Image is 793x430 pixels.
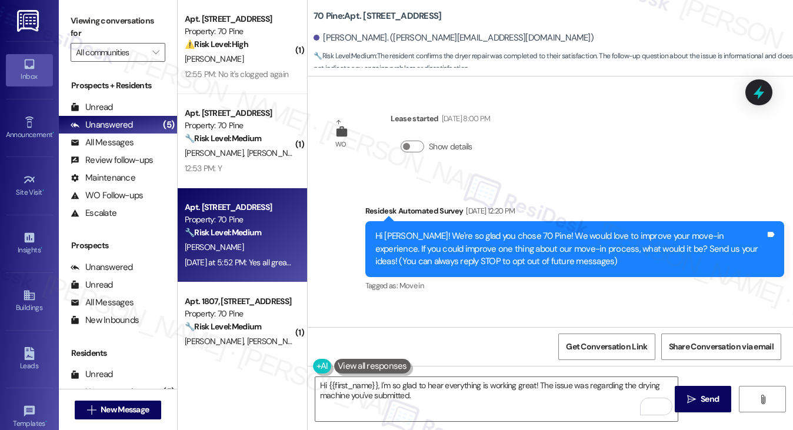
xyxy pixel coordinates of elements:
[185,214,294,226] div: Property: 70 Pine
[6,170,53,202] a: Site Visit •
[185,54,244,64] span: [PERSON_NAME]
[71,261,133,274] div: Unanswered
[439,112,491,125] div: [DATE] 8:00 PM
[6,54,53,86] a: Inbox
[185,133,261,144] strong: 🔧 Risk Level: Medium
[391,112,490,129] div: Lease started
[365,205,784,221] div: Residesk Automated Survey
[375,230,765,268] div: Hi [PERSON_NAME]! We're so glad you chose 70 Pine! We would love to improve your move-in experien...
[71,368,113,381] div: Unread
[185,295,294,308] div: Apt. 1807, [STREET_ADDRESS]
[314,50,793,75] span: : The resident confirms the dryer repair was completed to their satisfaction. The follow-up quest...
[661,334,781,360] button: Share Conversation via email
[59,79,177,92] div: Prospects + Residents
[185,336,247,346] span: [PERSON_NAME]
[335,138,346,151] div: WO
[76,43,146,62] input: All communities
[365,277,784,294] div: Tagged as:
[675,386,732,412] button: Send
[71,101,113,114] div: Unread
[247,336,306,346] span: [PERSON_NAME]
[59,347,177,359] div: Residents
[71,296,134,309] div: All Messages
[52,129,54,137] span: •
[6,228,53,259] a: Insights •
[429,141,472,153] label: Show details
[185,242,244,252] span: [PERSON_NAME]
[71,314,139,326] div: New Inbounds
[160,116,177,134] div: (5)
[71,189,143,202] div: WO Follow-ups
[669,341,774,353] span: Share Conversation via email
[185,119,294,132] div: Property: 70 Pine
[314,51,376,61] strong: 🔧 Risk Level: Medium
[185,25,294,38] div: Property: 70 Pine
[152,48,159,57] i: 
[160,383,177,401] div: (5)
[71,12,165,43] label: Viewing conversations for
[247,148,306,158] span: [PERSON_NAME]
[71,119,133,131] div: Unanswered
[185,227,261,238] strong: 🔧 Risk Level: Medium
[687,395,696,404] i: 
[314,32,594,44] div: [PERSON_NAME]. ([PERSON_NAME][EMAIL_ADDRESS][DOMAIN_NAME])
[17,10,41,32] img: ResiDesk Logo
[6,285,53,317] a: Buildings
[71,136,134,149] div: All Messages
[758,395,767,404] i: 
[101,404,149,416] span: New Message
[185,69,288,79] div: 12:55 PM: No it's clogged again
[315,377,678,421] textarea: To enrich screen reader interactions, please activate Accessibility in Grammarly extension settings
[185,107,294,119] div: Apt. [STREET_ADDRESS]
[566,341,647,353] span: Get Conversation Link
[701,393,719,405] span: Send
[185,163,222,174] div: 12:53 PM: Y
[314,10,441,22] b: 70 Pine: Apt. [STREET_ADDRESS]
[71,154,153,166] div: Review follow-ups
[185,39,248,49] strong: ⚠️ Risk Level: High
[45,418,47,426] span: •
[185,321,261,332] strong: 🔧 Risk Level: Medium
[185,13,294,25] div: Apt. [STREET_ADDRESS]
[463,205,515,217] div: [DATE] 12:20 PM
[71,279,113,291] div: Unread
[87,405,96,415] i: 
[75,401,162,419] button: New Message
[41,244,42,252] span: •
[59,239,177,252] div: Prospects
[71,172,135,184] div: Maintenance
[185,148,247,158] span: [PERSON_NAME]
[71,207,116,219] div: Escalate
[42,186,44,195] span: •
[558,334,655,360] button: Get Conversation Link
[71,386,133,398] div: Unanswered
[185,308,294,320] div: Property: 70 Pine
[185,257,433,268] div: [DATE] at 5:52 PM: Yes all great thank you it's fixed - what was the issue ?
[399,281,424,291] span: Move in
[6,344,53,375] a: Leads
[185,201,294,214] div: Apt. [STREET_ADDRESS]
